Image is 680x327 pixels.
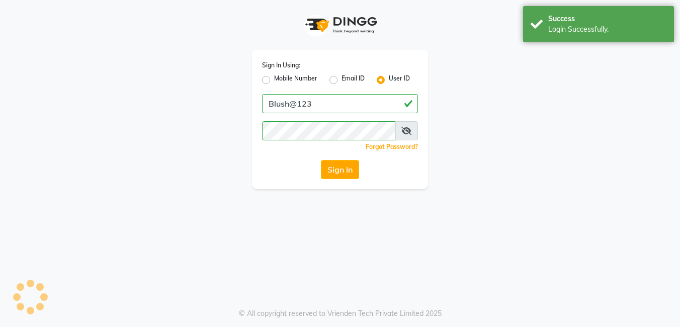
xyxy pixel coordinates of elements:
label: User ID [389,74,410,86]
input: Username [262,94,418,113]
label: Sign In Using: [262,61,300,70]
label: Mobile Number [274,74,317,86]
div: Success [548,14,666,24]
label: Email ID [342,74,365,86]
a: Forgot Password? [366,143,418,150]
img: logo1.svg [300,10,380,40]
button: Sign In [321,160,359,179]
input: Username [262,121,395,140]
div: Login Successfully. [548,24,666,35]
